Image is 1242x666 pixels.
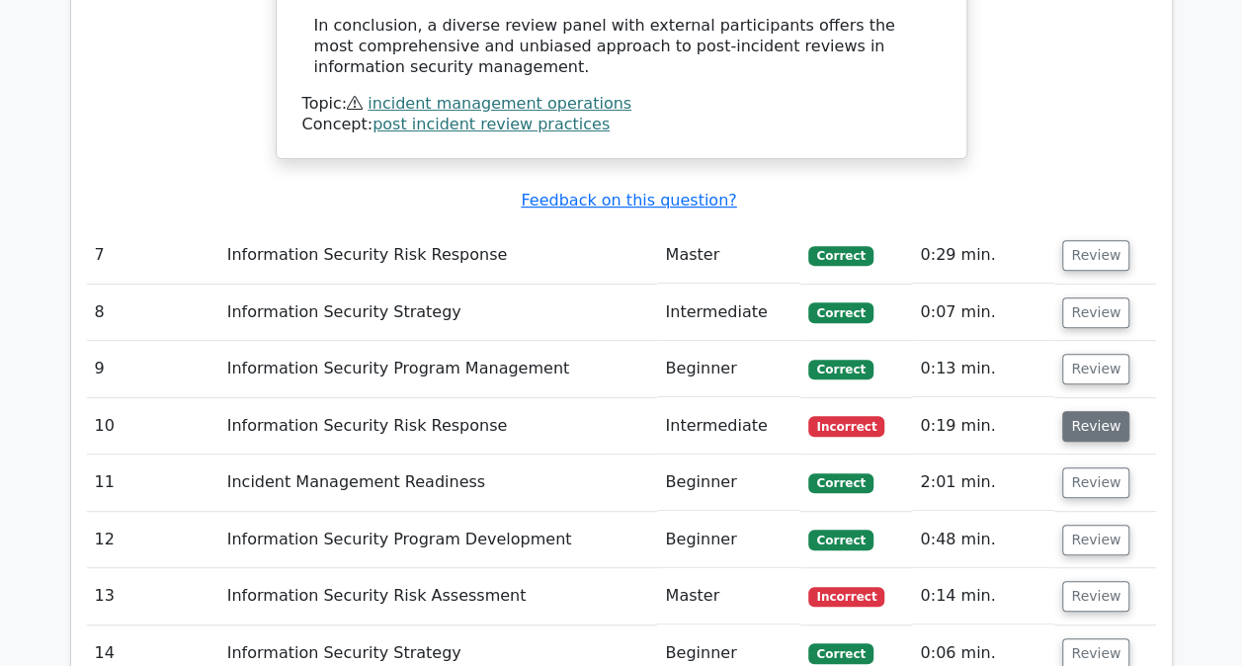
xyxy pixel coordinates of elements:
[912,341,1054,397] td: 0:13 min.
[87,512,219,568] td: 12
[808,360,872,379] span: Correct
[808,643,872,663] span: Correct
[1062,467,1129,498] button: Review
[302,115,941,135] div: Concept:
[87,341,219,397] td: 9
[219,285,658,341] td: Information Security Strategy
[657,398,800,455] td: Intermediate
[657,341,800,397] td: Beginner
[1062,525,1129,555] button: Review
[912,512,1054,568] td: 0:48 min.
[808,587,884,607] span: Incorrect
[87,227,219,284] td: 7
[368,94,631,113] a: incident management operations
[87,398,219,455] td: 10
[219,398,658,455] td: Information Security Risk Response
[219,568,658,624] td: Information Security Risk Assessment
[1062,411,1129,442] button: Review
[808,302,872,322] span: Correct
[87,455,219,511] td: 11
[1062,581,1129,612] button: Review
[302,94,941,115] div: Topic:
[521,191,736,209] a: Feedback on this question?
[912,568,1054,624] td: 0:14 min.
[657,512,800,568] td: Beginner
[808,416,884,436] span: Incorrect
[87,568,219,624] td: 13
[1062,354,1129,384] button: Review
[87,285,219,341] td: 8
[657,227,800,284] td: Master
[373,115,610,133] a: post incident review practices
[219,341,658,397] td: Information Security Program Management
[808,530,872,549] span: Correct
[219,227,658,284] td: Information Security Risk Response
[657,285,800,341] td: Intermediate
[912,455,1054,511] td: 2:01 min.
[912,398,1054,455] td: 0:19 min.
[219,512,658,568] td: Information Security Program Development
[1062,240,1129,271] button: Review
[657,568,800,624] td: Master
[657,455,800,511] td: Beginner
[1062,297,1129,328] button: Review
[912,285,1054,341] td: 0:07 min.
[808,473,872,493] span: Correct
[912,227,1054,284] td: 0:29 min.
[808,246,872,266] span: Correct
[219,455,658,511] td: Incident Management Readiness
